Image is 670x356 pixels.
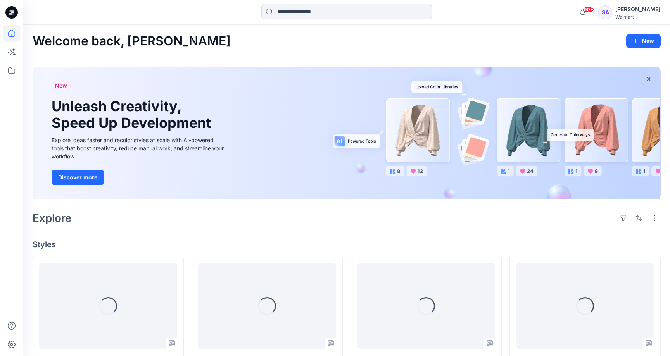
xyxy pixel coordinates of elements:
[33,34,231,48] h2: Welcome back, [PERSON_NAME]
[615,5,660,14] div: [PERSON_NAME]
[33,240,661,249] h4: Styles
[52,170,104,185] button: Discover more
[52,98,214,131] h1: Unleash Creativity, Speed Up Development
[598,5,612,19] div: SA
[52,170,226,185] a: Discover more
[626,34,661,48] button: New
[615,14,660,20] div: Walmart
[55,81,67,90] span: New
[33,212,72,224] h2: Explore
[52,136,226,160] div: Explore ideas faster and recolor styles at scale with AI-powered tools that boost creativity, red...
[582,7,594,13] span: 99+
